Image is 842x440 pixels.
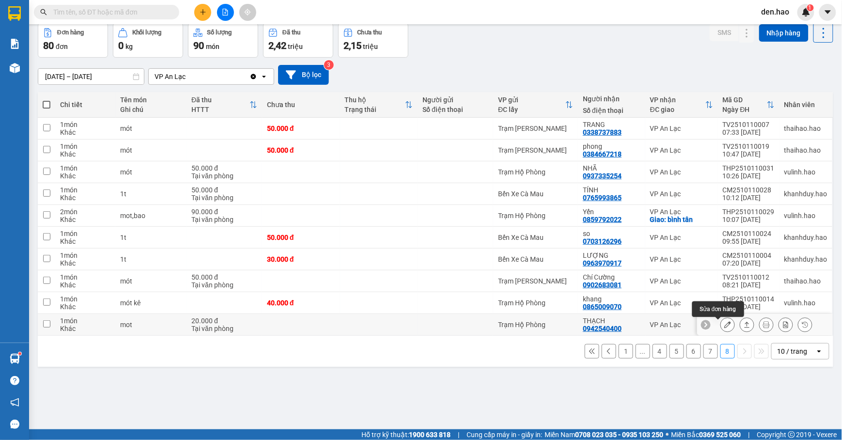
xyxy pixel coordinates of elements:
[60,259,110,267] div: Khác
[120,277,182,285] div: mót
[267,255,335,263] div: 30.000 đ
[498,146,573,154] div: Trạm [PERSON_NAME]
[723,281,775,289] div: 08:21 [DATE]
[670,344,684,359] button: 5
[583,281,622,289] div: 0902683081
[583,107,640,114] div: Số điện thoại
[249,73,257,80] svg: Clear value
[583,150,622,158] div: 0384667218
[650,299,713,307] div: VP An Lạc
[498,125,573,132] div: Trạm [PERSON_NAME]
[583,208,640,216] div: Yến
[267,234,335,241] div: 50.000 đ
[422,96,488,104] div: Người gửi
[583,216,622,223] div: 0859792022
[188,23,258,58] button: Số lượng90món
[268,40,286,51] span: 2,42
[345,106,405,113] div: Trạng thái
[723,186,775,194] div: CM2510110028
[191,96,249,104] div: Đã thu
[700,431,741,439] strong: 0369 525 060
[784,277,827,285] div: thaihao.hao
[650,106,705,113] div: ĐC giao
[155,72,186,81] div: VP An Lạc
[60,128,110,136] div: Khác
[723,194,775,202] div: 10:12 [DATE]
[819,4,836,21] button: caret-down
[754,6,797,18] span: den.hao
[60,325,110,332] div: Khác
[60,303,110,311] div: Khác
[815,347,823,355] svg: open
[38,23,108,58] button: Đơn hàng80đơn
[619,344,633,359] button: 1
[723,208,775,216] div: THP2510110029
[650,216,713,223] div: Giao: bình tân
[784,190,827,198] div: khanhduy.hao
[267,146,335,154] div: 50.000 đ
[583,230,640,237] div: so
[118,40,124,51] span: 0
[120,299,182,307] div: mót kê
[650,234,713,241] div: VP An Lạc
[788,431,795,438] span: copyright
[583,164,640,172] div: NHÃ
[759,24,809,42] button: Nhập hàng
[267,101,335,109] div: Chưa thu
[60,164,110,172] div: 1 món
[498,96,565,104] div: VP gửi
[120,96,182,104] div: Tên món
[723,259,775,267] div: 07:20 [DATE]
[282,29,300,36] div: Đã thu
[278,65,329,85] button: Bộ lọc
[583,128,622,136] div: 0338737883
[710,24,739,41] button: SMS
[120,212,182,220] div: mot,bao
[740,317,754,332] div: Giao hàng
[723,216,775,223] div: 10:07 [DATE]
[422,106,488,113] div: Số điện thoại
[723,128,775,136] div: 07:33 [DATE]
[723,237,775,245] div: 09:55 [DATE]
[671,429,741,440] span: Miền Bắc
[187,92,262,118] th: Toggle SortBy
[191,186,257,194] div: 50.000 đ
[498,190,573,198] div: Bến Xe Cà Mau
[343,40,361,51] span: 2,15
[338,23,408,58] button: Chưa thu2,15 triệu
[583,325,622,332] div: 0942540400
[267,299,335,307] div: 40.000 đ
[120,190,182,198] div: 1t
[60,208,110,216] div: 2 món
[824,8,832,16] span: caret-down
[583,172,622,180] div: 0937335254
[10,63,20,73] img: warehouse-icon
[723,106,767,113] div: Ngày ĐH
[748,429,750,440] span: |
[583,142,640,150] div: phong
[650,125,713,132] div: VP An Lạc
[113,23,183,58] button: Khối lượng0kg
[692,301,744,317] div: Sửa đơn hàng
[60,172,110,180] div: Khác
[653,344,667,359] button: 4
[191,164,257,172] div: 50.000 đ
[191,208,257,216] div: 90.000 đ
[60,150,110,158] div: Khác
[498,321,573,329] div: Trạm Hộ Phòng
[120,255,182,263] div: 1t
[191,106,249,113] div: HTTT
[545,429,664,440] span: Miền Nam
[467,429,542,440] span: Cung cấp máy in - giấy in:
[650,96,705,104] div: VP nhận
[498,168,573,176] div: Trạm Hộ Phòng
[191,194,257,202] div: Tại văn phòng
[43,40,54,51] span: 80
[57,29,84,36] div: Đơn hàng
[207,29,232,36] div: Số lượng
[583,303,622,311] div: 0865009070
[191,325,257,332] div: Tại văn phòng
[53,7,168,17] input: Tìm tên, số ĐT hoặc mã đơn
[650,321,713,329] div: VP An Lạc
[498,255,573,263] div: Bến Xe Cà Mau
